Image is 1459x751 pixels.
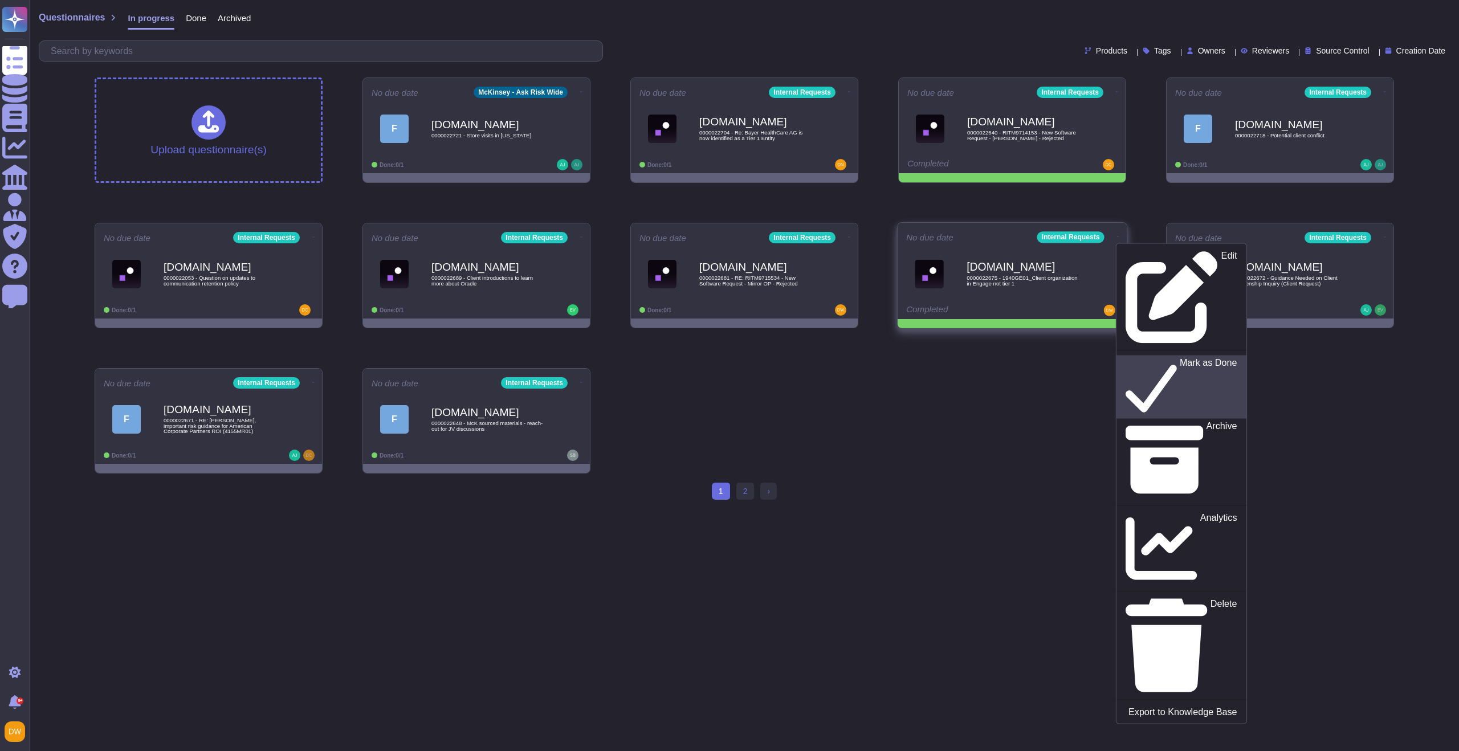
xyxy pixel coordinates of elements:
[767,487,770,496] span: ›
[567,450,578,461] img: user
[431,119,545,130] b: [DOMAIN_NAME]
[1037,231,1105,243] div: Internal Requests
[567,304,578,316] img: user
[372,88,418,97] span: No due date
[1211,599,1237,692] p: Delete
[1396,47,1445,55] span: Creation Date
[647,162,671,168] span: Done: 0/1
[1375,304,1386,316] img: user
[2,719,33,744] button: user
[967,116,1081,127] b: [DOMAIN_NAME]
[233,377,300,389] div: Internal Requests
[164,262,278,272] b: [DOMAIN_NAME]
[906,233,953,242] span: No due date
[967,262,1082,272] b: [DOMAIN_NAME]
[186,14,206,22] span: Done
[1252,47,1289,55] span: Reviewers
[699,275,813,286] span: 0000022681 - RE: RITM9715534 - New Software Request - Mirror OP - Rejected
[1305,87,1371,98] div: Internal Requests
[1235,119,1349,130] b: [DOMAIN_NAME]
[112,405,141,434] div: F
[380,260,409,288] img: Logo
[380,405,409,434] div: F
[769,87,836,98] div: Internal Requests
[501,232,568,243] div: Internal Requests
[431,262,545,272] b: [DOMAIN_NAME]
[380,115,409,143] div: F
[835,304,846,316] img: user
[303,450,315,461] img: user
[916,115,944,143] img: Logo
[1116,511,1246,587] a: Analytics
[164,404,278,415] b: [DOMAIN_NAME]
[431,421,545,431] span: 0000022648 - McK sourced materials - reach-out for JV discussions
[39,13,105,22] span: Questionnaires
[967,275,1082,286] span: 0000022675 - 1940GE01_Client organization in Engage not tier 1
[164,418,278,434] span: 0000022671 - RE: [PERSON_NAME], important risk guidance for American Corporate Partners ROI (4155...
[501,377,568,389] div: Internal Requests
[699,130,813,141] span: 0000022704 - Re: Bayer HealthCare AG is now identified as a Tier 1 Entity
[1198,47,1225,55] span: Owners
[712,483,730,500] span: 1
[233,232,300,243] div: Internal Requests
[967,130,1081,141] span: 0000022640 - RITM9714153 - New Software Request - [PERSON_NAME] - Rejected
[380,162,404,168] span: Done: 0/1
[1305,232,1371,243] div: Internal Requests
[380,452,404,459] span: Done: 0/1
[1360,304,1372,316] img: user
[299,304,311,316] img: user
[1235,275,1349,286] span: 0000022672 - Guidance Needed on Client Citizenship Inquiry (Client Request)
[1116,704,1246,719] a: Export to Knowledge Base
[639,88,686,97] span: No due date
[1116,597,1246,695] a: Delete
[1316,47,1369,55] span: Source Control
[431,133,545,138] span: 0000022721 - Store visits in [US_STATE]
[1154,47,1171,55] span: Tags
[1235,133,1349,138] span: 0000022718 - Potential client conflict
[907,88,954,97] span: No due date
[380,307,404,313] span: Done: 0/1
[17,697,23,704] div: 9+
[1184,115,1212,143] div: F
[648,260,676,288] img: Logo
[431,407,545,418] b: [DOMAIN_NAME]
[45,41,602,61] input: Search by keywords
[907,159,1047,170] div: Completed
[648,115,676,143] img: Logo
[104,234,150,242] span: No due date
[1096,47,1127,55] span: Products
[164,275,278,286] span: 0000022053 - Question on updates to communication retention policy
[112,307,136,313] span: Done: 0/1
[699,262,813,272] b: [DOMAIN_NAME]
[647,307,671,313] span: Done: 0/1
[372,379,418,387] span: No due date
[906,305,1048,316] div: Completed
[431,275,545,286] span: 0000022689 - Client introductions to learn more about Oracle
[112,452,136,459] span: Done: 0/1
[372,234,418,242] span: No due date
[571,159,582,170] img: user
[1128,708,1237,717] p: Export to Knowledge Base
[1180,358,1237,416] p: Mark as Done
[557,159,568,170] img: user
[104,379,150,387] span: No due date
[1375,159,1386,170] img: user
[1116,355,1246,418] a: Mark as Done
[1116,418,1246,501] a: Archive
[1360,159,1372,170] img: user
[699,116,813,127] b: [DOMAIN_NAME]
[1175,234,1222,242] span: No due date
[736,483,755,500] a: 2
[1183,162,1207,168] span: Done: 0/1
[1235,262,1349,272] b: [DOMAIN_NAME]
[1207,421,1237,499] p: Archive
[1200,513,1237,585] p: Analytics
[474,87,568,98] div: McKinsey - Ask Risk Wide
[128,14,174,22] span: In progress
[5,721,25,742] img: user
[289,450,300,461] img: user
[1104,305,1115,316] img: user
[915,259,944,288] img: Logo
[1037,87,1103,98] div: Internal Requests
[1175,88,1222,97] span: No due date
